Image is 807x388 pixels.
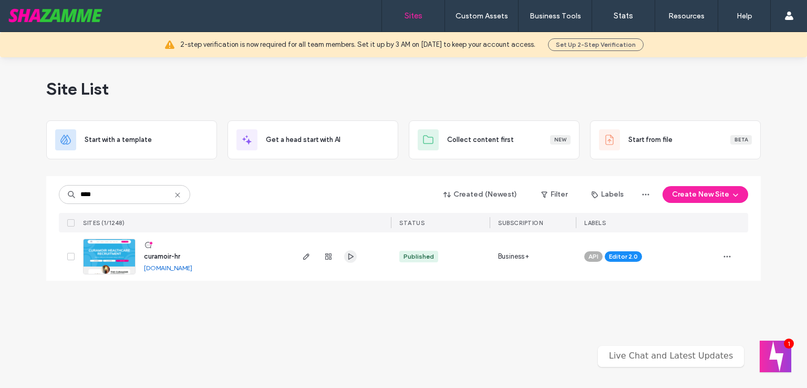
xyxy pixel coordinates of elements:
label: Resources [668,12,705,21]
button: Labels [582,186,633,203]
span: Start from file [628,135,672,145]
label: Sites [405,11,422,21]
span: Help [24,7,45,17]
label: Stats [614,11,633,21]
span: Collect content first [447,135,514,145]
span: API [588,252,598,261]
span: Editor 2.0 [609,252,638,261]
div: Start from fileBeta [590,120,761,159]
div: 1 [784,339,794,349]
button: Created (Newest) [434,186,526,203]
button: Create New Site [663,186,748,203]
button: Set Up 2-Step Verification [548,38,644,51]
button: Welcome message [760,341,791,372]
label: Custom Assets [456,12,508,21]
div: Start with a template [46,120,217,159]
a: curamoir-hr [144,252,180,260]
div: Beta [730,135,752,145]
button: Filter [531,186,578,203]
span: Site List [46,78,109,99]
p: Live Chat and Latest Updates [609,352,733,360]
div: Get a head start with AI [227,120,398,159]
span: LABELS [584,219,606,227]
span: Business+ [498,251,529,262]
span: Start with a template [85,135,152,145]
span: SITES (1/1248) [83,219,125,227]
span: SUBSCRIPTION [498,219,543,227]
span: STATUS [399,219,425,227]
div: Collect content firstNew [409,120,580,159]
div: Published [403,252,434,261]
label: Business Tools [530,12,581,21]
a: [DOMAIN_NAME] [144,264,192,272]
div: New [550,135,571,145]
label: Help [737,12,752,21]
span: Get a head start with AI [266,135,340,145]
span: 2-step verification is now required for all team members. Set it up by 3 AM on [DATE] to keep you... [180,39,535,50]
